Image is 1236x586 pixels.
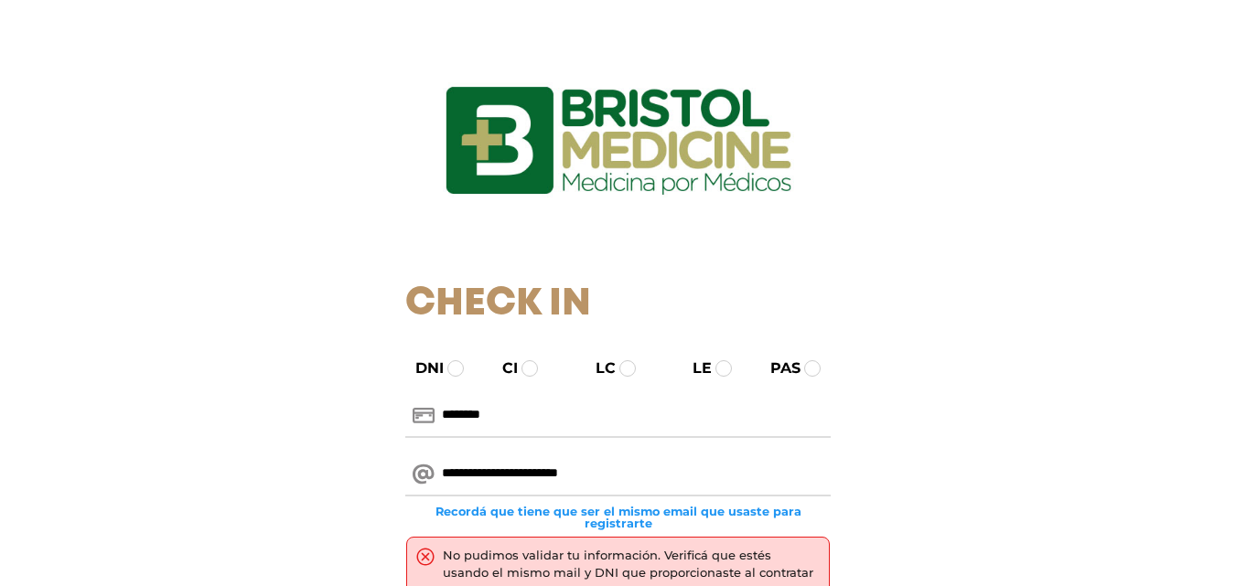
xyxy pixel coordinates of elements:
label: PAS [754,357,801,379]
label: CI [486,357,518,379]
h1: Check In [405,282,831,327]
small: Recordá que tiene que ser el mismo email que usaste para registrarte [405,506,831,529]
label: DNI [399,357,444,379]
label: LC [579,357,616,379]
img: logo_ingresarbristol.jpg [371,22,865,260]
label: LE [676,357,712,379]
